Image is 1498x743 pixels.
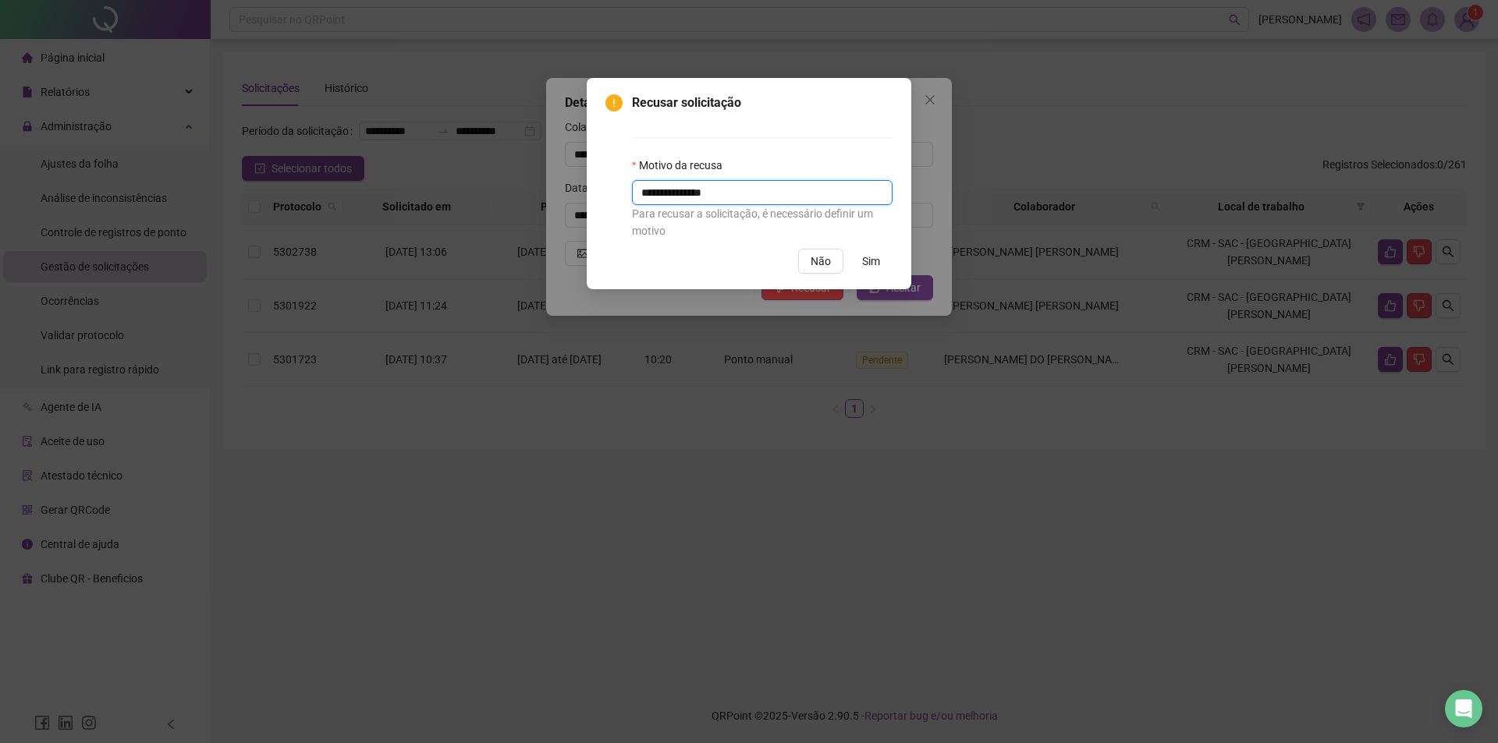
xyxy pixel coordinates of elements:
div: Open Intercom Messenger [1445,690,1482,727]
span: Não [811,253,831,270]
label: Motivo da recusa [632,157,733,174]
button: Não [798,249,843,274]
span: Sim [862,253,880,270]
span: Recusar solicitação [632,94,893,112]
button: Sim [850,249,893,274]
div: Para recusar a solicitação, é necessário definir um motivo [632,205,893,239]
span: exclamation-circle [605,94,623,111]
